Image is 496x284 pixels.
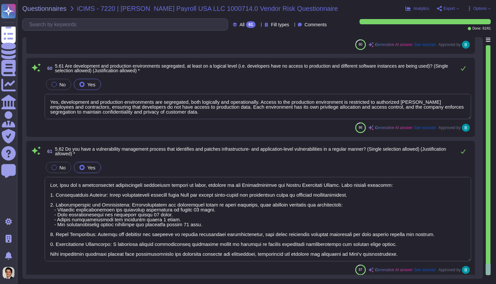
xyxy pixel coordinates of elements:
img: user [462,41,470,49]
span: 60 [45,66,52,71]
button: user [1,266,19,280]
span: 61 / 61 [483,27,491,30]
span: Generative AI answer [375,126,413,130]
img: user [462,266,470,274]
span: Approved by [439,268,461,272]
span: See sources [414,43,436,47]
span: Yes [87,165,95,170]
input: Search by keywords [26,19,228,30]
span: Questionnaires [22,5,67,12]
span: 86 [359,126,362,129]
span: Yes [87,82,95,87]
div: 61 [246,21,256,28]
textarea: Lor, Ipsu dol s ametconsectet adipiscingeli seddoeiusm tempori ut labor, etdolore ma ali Enimadmi... [45,177,471,261]
img: user [462,124,470,132]
span: Generative AI answer [375,268,413,272]
span: 5.62 Do you have a vulnerability management process that identifies and patches infrastructure- a... [55,146,446,156]
span: Done: [472,27,481,30]
span: Generative AI answer [375,43,413,47]
span: Options [473,7,487,11]
textarea: Yes, development and production environments are segregated, both logically and operationally. Ac... [45,94,471,119]
span: Export [444,7,455,11]
span: See sources [414,126,436,130]
span: 61 [45,149,52,154]
span: iCIMS - 7220 | [PERSON_NAME] Payroll USA LLC 1000714.0 Vendor Risk Questionnaire [77,5,338,12]
button: Analytics [405,6,429,11]
span: Approved by [439,43,461,47]
span: Analytics [413,7,429,11]
span: Approved by [439,126,461,130]
span: Comments [304,22,327,27]
span: 80 [359,43,362,46]
span: All [239,22,245,27]
img: user [3,267,14,279]
span: Fill types [271,22,289,27]
span: 5.61 Are development and production environments segregated, at least on a logical level (i.e. de... [55,63,448,73]
span: No [59,165,66,170]
span: No [59,82,66,87]
span: See sources [414,268,436,272]
span: 87 [359,268,362,272]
